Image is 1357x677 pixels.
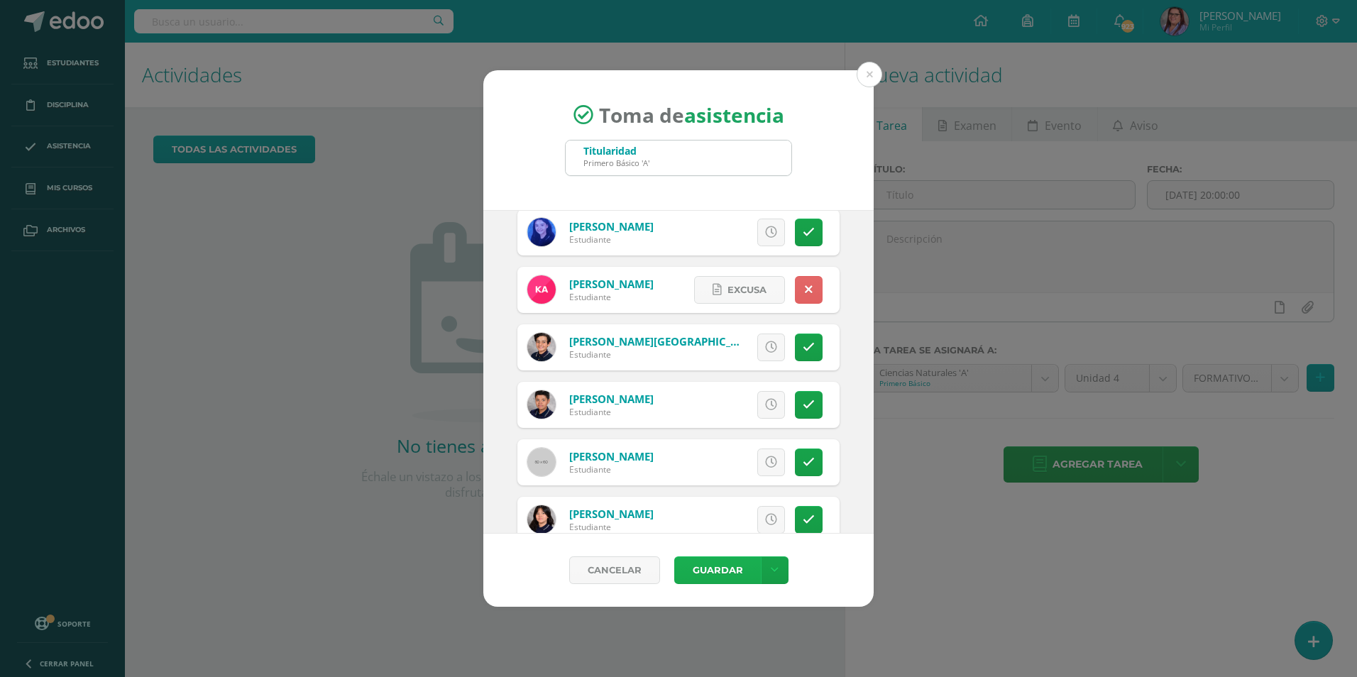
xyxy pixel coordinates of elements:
[569,291,654,303] div: Estudiante
[569,277,654,291] a: [PERSON_NAME]
[569,521,654,533] div: Estudiante
[566,141,791,175] input: Busca un grado o sección aquí...
[857,62,882,87] button: Close (Esc)
[527,390,556,419] img: 354a4e2e9604b7cb9fc638347ca4c800.png
[569,449,654,463] a: [PERSON_NAME]
[569,219,654,233] a: [PERSON_NAME]
[727,277,767,303] span: Excusa
[569,463,654,475] div: Estudiante
[674,556,761,584] button: Guardar
[583,144,649,158] div: Titularidad
[694,276,785,304] a: Excusa
[527,275,556,304] img: 3bdd1d7795c86719c3225e290c3efda6.png
[527,333,556,361] img: 33f9c68d24a6f6dcfbf475237ac1d337.png
[527,448,556,476] img: 60x60
[569,507,654,521] a: [PERSON_NAME]
[583,158,649,168] div: Primero Básico 'A'
[569,392,654,406] a: [PERSON_NAME]
[684,101,784,128] strong: asistencia
[527,218,556,246] img: a0b8d01e7256fb01f0844160022b3033.png
[569,406,654,418] div: Estudiante
[599,101,784,128] span: Toma de
[569,556,660,584] a: Cancelar
[527,505,556,534] img: 892aad1114e58eff60f07a54b92bda6d.png
[569,233,654,246] div: Estudiante
[569,348,740,360] div: Estudiante
[569,334,762,348] a: [PERSON_NAME][GEOGRAPHIC_DATA]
